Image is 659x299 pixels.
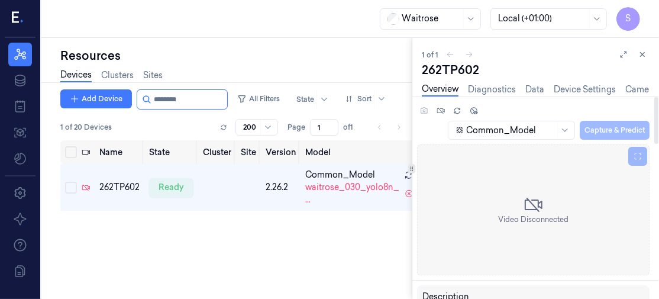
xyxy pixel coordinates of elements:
[343,122,362,133] span: of 1
[65,146,77,158] button: Select all
[143,69,163,82] a: Sites
[99,181,140,194] div: 262TP602
[95,140,144,164] th: Name
[144,140,198,164] th: State
[198,140,236,164] th: Cluster
[261,140,301,164] th: Version
[422,62,650,78] div: 262TP602
[372,119,407,136] nav: pagination
[305,181,400,206] span: waitrose_030_yolo8n_ ...
[60,47,412,64] div: Resources
[232,89,285,108] button: All Filters
[468,83,516,96] a: Diagnostics
[498,214,568,225] span: Video Disconnected
[301,140,428,164] th: Model
[60,89,132,108] button: Add Device
[525,83,544,96] a: Data
[422,83,458,97] a: Overview
[60,122,112,133] span: 1 of 20 Devices
[65,182,77,194] button: Select row
[101,69,134,82] a: Clusters
[616,7,640,31] button: S
[60,69,92,82] a: Devices
[236,140,261,164] th: Site
[149,178,193,197] div: ready
[554,83,616,96] a: Device Settings
[266,181,296,194] div: 2.26.2
[422,50,438,60] span: 1 of 1
[287,122,305,133] span: Page
[305,169,375,181] span: Common_Model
